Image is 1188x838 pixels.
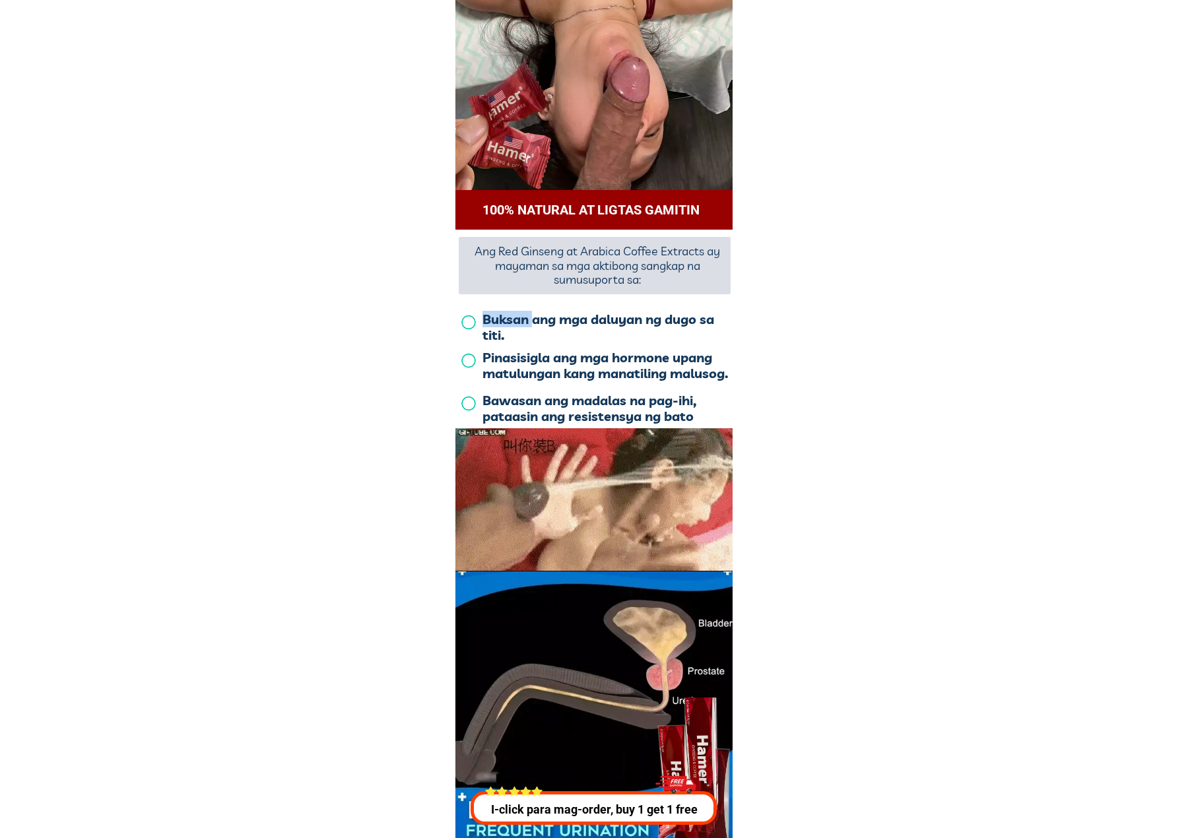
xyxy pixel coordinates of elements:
[482,350,737,381] h1: Pinasisigla ang mga hormone upang matulungan kang manatiling malusog.
[482,393,704,424] h1: Bawasan ang madalas na pag-ihi, pataasin ang resistensya ng bato
[467,244,729,287] h1: Ang Red Ginseng at Arabica Coffee Extracts ay mayaman sa mga aktibong sangkap na sumusuporta sa:
[482,311,716,343] h1: Buksan ang mga daluyan ng dugo sa titi.
[467,800,721,818] p: I-click para mag-order, buy 1 get 1 free
[482,200,769,220] h1: 100% natural at ligtas gamitin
